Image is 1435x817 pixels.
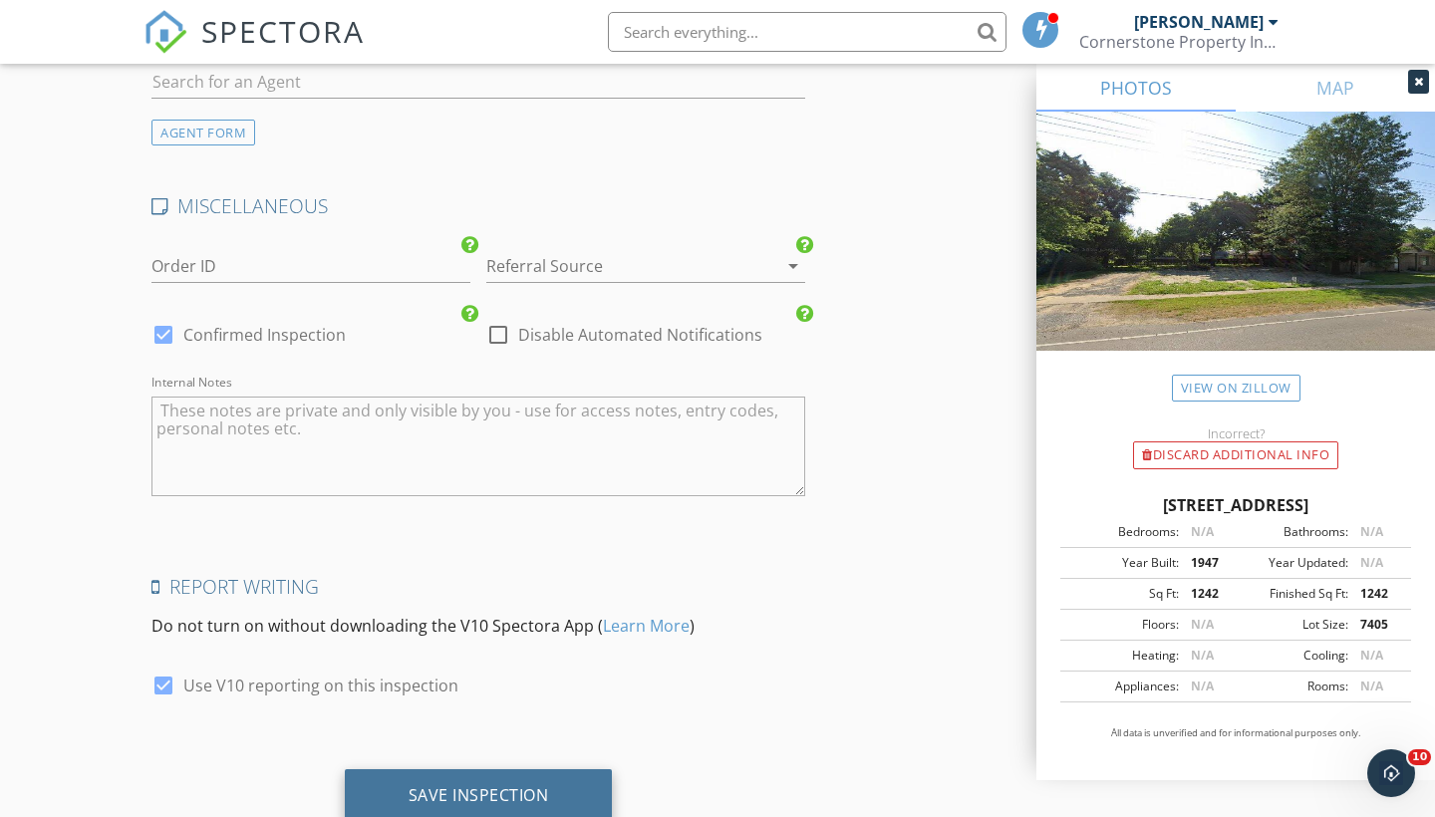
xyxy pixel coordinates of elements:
span: N/A [1360,523,1383,540]
div: 1242 [1179,585,1236,603]
a: Learn More [603,615,690,637]
div: Finished Sq Ft: [1236,585,1348,603]
img: streetview [1036,112,1435,399]
p: Do not turn on without downloading the V10 Spectora App ( ) [151,614,805,638]
iframe: Intercom live chat [1367,749,1415,797]
p: All data is unverified and for informational purposes only. [1060,726,1411,740]
div: 1242 [1348,585,1405,603]
span: 10 [1408,749,1431,765]
span: N/A [1360,647,1383,664]
a: MAP [1236,64,1435,112]
input: Search everything... [608,12,1006,52]
span: N/A [1191,616,1214,633]
div: Heating: [1066,647,1179,665]
div: Discard Additional info [1133,441,1338,469]
div: AGENT FORM [151,120,255,146]
i: arrow_drop_down [781,254,805,278]
span: N/A [1191,523,1214,540]
div: Appliances: [1066,678,1179,695]
div: Floors: [1066,616,1179,634]
div: Year Updated: [1236,554,1348,572]
a: SPECTORA [143,27,365,69]
div: [STREET_ADDRESS] [1060,493,1411,517]
div: Bathrooms: [1236,523,1348,541]
div: Rooms: [1236,678,1348,695]
span: N/A [1360,554,1383,571]
div: Cooling: [1236,647,1348,665]
div: Bedrooms: [1066,523,1179,541]
span: SPECTORA [201,10,365,52]
div: Year Built: [1066,554,1179,572]
span: N/A [1191,647,1214,664]
a: View on Zillow [1172,375,1300,402]
h4: MISCELLANEOUS [151,193,805,219]
input: Search for an Agent [151,66,805,99]
label: Disable Automated Notifications [518,325,762,345]
div: Cornerstone Property Inspections, LLC [1079,32,1279,52]
h4: Report Writing [151,574,805,600]
label: Use V10 reporting on this inspection [183,676,458,695]
div: Incorrect? [1036,425,1435,441]
div: Save Inspection [409,785,549,805]
div: Sq Ft: [1066,585,1179,603]
div: [PERSON_NAME] [1134,12,1264,32]
span: N/A [1191,678,1214,694]
div: 7405 [1348,616,1405,634]
a: PHOTOS [1036,64,1236,112]
div: Lot Size: [1236,616,1348,634]
div: 1947 [1179,554,1236,572]
span: N/A [1360,678,1383,694]
img: The Best Home Inspection Software - Spectora [143,10,187,54]
label: Confirmed Inspection [183,325,346,345]
textarea: Internal Notes [151,397,805,496]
